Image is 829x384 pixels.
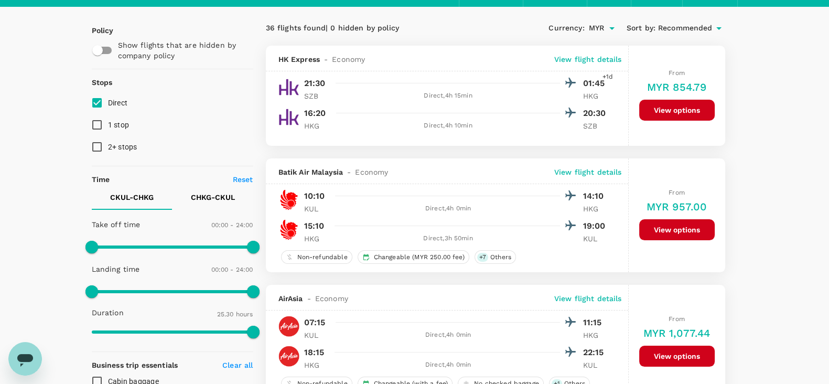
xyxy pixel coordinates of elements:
p: SZB [304,91,330,101]
p: HKG [583,330,609,340]
p: 15:10 [304,220,325,232]
p: Clear all [222,360,253,370]
span: - [303,293,315,304]
span: 1 stop [108,121,130,129]
p: HKG [304,233,330,244]
img: UO [278,106,299,127]
span: From [669,315,685,323]
span: HK Express [278,54,320,65]
p: HKG [304,121,330,131]
span: From [669,69,685,77]
p: Time [92,174,110,185]
p: 10:10 [304,190,325,202]
span: +1d [602,72,613,82]
div: 36 flights found | 0 hidden by policy [266,23,496,34]
span: Sort by : [627,23,655,34]
span: Economy [355,167,388,177]
p: 01:45 [583,77,609,90]
p: View flight details [554,293,622,304]
p: 19:00 [583,220,609,232]
span: Economy [332,54,365,65]
div: +7Others [475,250,516,264]
span: Currency : [548,23,584,34]
div: Direct , 4h 0min [337,330,560,340]
p: KUL [583,233,609,244]
span: From [669,189,685,196]
p: Take off time [92,219,141,230]
span: Others [486,253,515,262]
button: View options [639,219,715,240]
p: 14:10 [583,190,609,202]
span: + 7 [477,253,488,262]
div: Changeable (MYR 250.00 fee) [358,250,469,264]
div: Direct , 4h 0min [337,360,560,370]
p: Show flights that are hidden by company policy [118,40,246,61]
div: Non-refundable [281,250,352,264]
h6: MYR 957.00 [647,198,707,215]
iframe: Button to launch messaging window [8,342,42,376]
p: SZB [583,121,609,131]
p: KUL [583,360,609,370]
button: View options [639,100,715,121]
span: Direct [108,99,128,107]
span: 00:00 - 24:00 [211,221,253,229]
span: 2+ stops [108,143,137,151]
div: Direct , 4h 0min [337,204,560,214]
p: KUL [304,330,330,340]
p: HKG [583,204,609,214]
p: Reset [233,174,253,185]
span: Changeable (MYR 250.00 fee) [370,253,469,262]
span: Non-refundable [293,253,352,262]
img: AK [278,316,299,337]
span: 00:00 - 24:00 [211,266,253,273]
img: UO [278,77,299,98]
span: - [320,54,332,65]
h6: MYR 854.79 [647,79,707,95]
span: AirAsia [278,293,303,304]
div: Direct , 4h 10min [337,121,560,131]
div: Direct , 3h 50min [337,233,560,244]
strong: Stops [92,78,113,87]
p: 11:15 [583,316,609,329]
strong: Business trip essentials [92,361,178,369]
p: 22:15 [583,346,609,359]
img: OD [278,189,299,210]
span: 25.30 hours [217,311,253,318]
img: OD [278,219,299,240]
p: HKG [304,360,330,370]
button: View options [639,346,715,367]
p: 20:30 [583,107,609,120]
p: Landing time [92,264,140,274]
button: Open [605,21,619,36]
div: Direct , 4h 15min [337,91,560,101]
p: Policy [92,25,101,36]
p: HKG [583,91,609,101]
p: Duration [92,307,124,318]
span: Economy [315,293,348,304]
p: 16:20 [304,107,326,120]
p: 07:15 [304,316,326,329]
img: AK [278,346,299,367]
p: CHKG - CKUL [191,192,235,202]
p: CKUL - CHKG [110,192,154,202]
p: KUL [304,204,330,214]
span: Recommended [658,23,713,34]
span: Batik Air Malaysia [278,167,343,177]
p: View flight details [554,167,622,177]
p: View flight details [554,54,622,65]
p: 21:30 [304,77,326,90]
span: - [343,167,355,177]
p: 18:15 [304,346,325,359]
h6: MYR 1,077.44 [643,325,710,342]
